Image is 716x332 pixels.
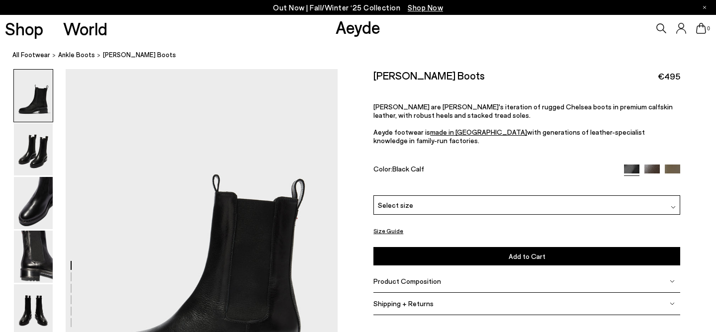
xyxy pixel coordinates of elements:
[336,16,380,37] a: Aeyde
[373,247,680,265] button: Add to Cart
[430,128,527,136] a: made in [GEOGRAPHIC_DATA]
[5,20,43,37] a: Shop
[373,225,403,237] button: Size Guide
[373,102,673,145] span: Aeyde footwear is with generations of leather-specialist knowledge in family-run factories.
[373,165,614,176] div: Color:
[103,50,176,60] span: [PERSON_NAME] Boots
[408,3,443,12] span: Navigate to /collections/new-in
[509,252,545,260] span: Add to Cart
[378,200,413,210] span: Select size
[273,1,443,14] p: Out Now | Fall/Winter ‘25 Collection
[14,123,53,175] img: Jack Chelsea Boots - Image 2
[392,165,424,173] span: Black Calf
[12,42,716,69] nav: breadcrumb
[706,26,711,31] span: 0
[696,23,706,34] a: 0
[373,299,434,308] span: Shipping + Returns
[670,301,675,306] img: svg%3E
[658,70,680,83] span: €495
[373,69,485,82] h2: [PERSON_NAME] Boots
[670,279,675,284] img: svg%3E
[58,50,95,60] a: ankle boots
[373,277,441,285] span: Product Composition
[63,20,107,37] a: World
[58,51,95,59] span: ankle boots
[14,231,53,283] img: Jack Chelsea Boots - Image 4
[12,50,50,60] a: All Footwear
[14,70,53,122] img: Jack Chelsea Boots - Image 1
[14,177,53,229] img: Jack Chelsea Boots - Image 3
[671,205,676,210] img: svg%3E
[373,102,673,119] span: [PERSON_NAME] are [PERSON_NAME]'s iteration of rugged Chelsea boots in premium calfskin leather, ...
